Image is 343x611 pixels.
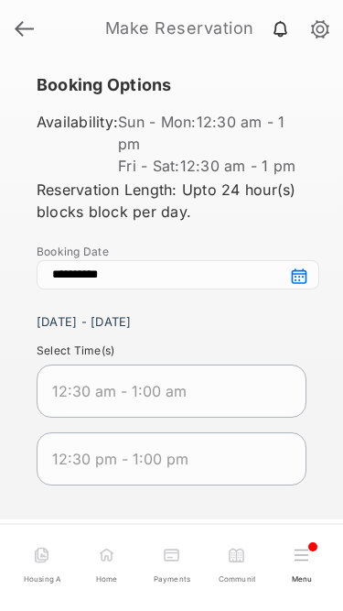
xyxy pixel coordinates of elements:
a: Community [204,531,269,600]
label: No reservation yet [37,518,136,532]
span: 12:30 am - 1:00 am [52,380,262,402]
a: Home [74,531,139,600]
h3: Booking Options [37,75,306,94]
div: Select Time(s) [37,344,306,357]
a: Housing Agreement Options [9,531,74,600]
strong: Make Reservation [30,20,328,37]
span: Menu [292,564,312,584]
a: Payments [139,531,204,600]
span: Housing Agreement Options [24,564,60,584]
span: Payments [154,564,190,584]
div: Availability: [37,111,306,177]
span: Sun - Mon : 12:30 am - 1 pm [118,111,303,155]
div: Reservation Length: Upto 24 hour(s) blocks block per day. [37,111,306,223]
span: Fri - Sat : 12:30 am - 1 pm [118,155,295,177]
span: 12:30 pm - 1:00 pm [52,448,262,470]
span: Community [219,564,255,584]
div: Booking Date [37,245,306,258]
time: [DATE] - [DATE] [37,314,132,329]
button: Menu [269,531,334,599]
span: Home [96,564,118,584]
